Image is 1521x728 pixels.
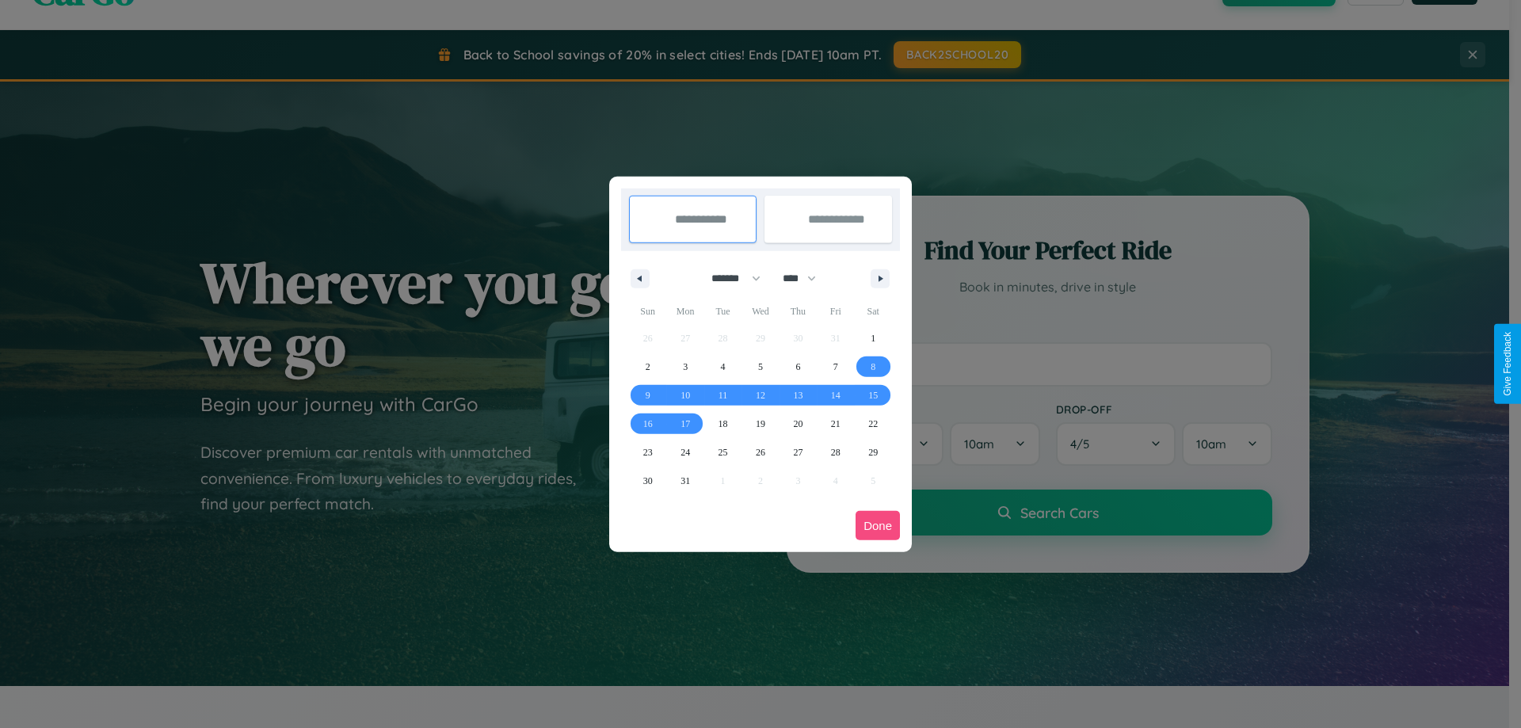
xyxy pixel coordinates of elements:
div: Give Feedback [1502,332,1513,396]
button: 26 [741,438,779,467]
button: 19 [741,410,779,438]
button: 1 [855,324,892,353]
span: Mon [666,299,703,324]
span: 30 [643,467,653,495]
button: 14 [817,381,854,410]
span: 20 [793,410,802,438]
button: 2 [629,353,666,381]
span: 19 [756,410,765,438]
span: 29 [868,438,878,467]
span: Fri [817,299,854,324]
button: 3 [666,353,703,381]
button: 15 [855,381,892,410]
span: 4 [721,353,726,381]
button: 7 [817,353,854,381]
span: 31 [680,467,690,495]
span: Sat [855,299,892,324]
span: 28 [831,438,841,467]
span: 7 [833,353,838,381]
span: 21 [831,410,841,438]
span: 1 [871,324,875,353]
button: 21 [817,410,854,438]
button: 30 [629,467,666,495]
button: 22 [855,410,892,438]
button: 10 [666,381,703,410]
span: Wed [741,299,779,324]
span: Sun [629,299,666,324]
button: 17 [666,410,703,438]
button: 18 [704,410,741,438]
button: 11 [704,381,741,410]
span: 9 [646,381,650,410]
span: 10 [680,381,690,410]
span: 15 [868,381,878,410]
span: Tue [704,299,741,324]
span: 23 [643,438,653,467]
button: 9 [629,381,666,410]
button: 12 [741,381,779,410]
span: 8 [871,353,875,381]
button: Done [856,511,900,540]
button: 28 [817,438,854,467]
span: Thu [780,299,817,324]
span: 22 [868,410,878,438]
button: 13 [780,381,817,410]
span: 27 [793,438,802,467]
span: 2 [646,353,650,381]
span: 13 [793,381,802,410]
span: 17 [680,410,690,438]
button: 25 [704,438,741,467]
span: 14 [831,381,841,410]
button: 5 [741,353,779,381]
span: 12 [756,381,765,410]
button: 4 [704,353,741,381]
span: 25 [719,438,728,467]
button: 23 [629,438,666,467]
span: 6 [795,353,800,381]
span: 24 [680,438,690,467]
button: 8 [855,353,892,381]
button: 20 [780,410,817,438]
span: 16 [643,410,653,438]
span: 11 [719,381,728,410]
button: 27 [780,438,817,467]
button: 31 [666,467,703,495]
button: 16 [629,410,666,438]
span: 18 [719,410,728,438]
span: 26 [756,438,765,467]
button: 24 [666,438,703,467]
span: 5 [758,353,763,381]
span: 3 [683,353,688,381]
button: 6 [780,353,817,381]
button: 29 [855,438,892,467]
